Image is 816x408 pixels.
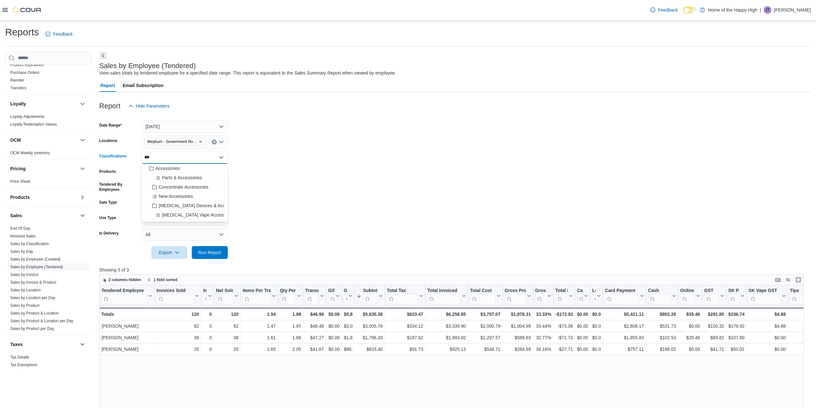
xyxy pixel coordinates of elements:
[704,288,719,294] div: GST
[156,322,199,330] div: 62
[10,303,40,308] a: Sales by Product
[648,288,671,304] div: Cash
[102,345,152,353] div: [PERSON_NAME]
[749,334,786,341] div: $0.00
[10,280,56,285] a: Sales by Invoice & Product
[99,154,127,159] label: Classifications
[470,288,495,294] div: Total Cost
[5,225,92,335] div: Sales
[216,310,238,318] div: 120
[328,334,340,341] div: $0.00
[470,310,500,318] div: $3,757.07
[708,6,757,14] p: Home of the Happy High
[10,151,50,155] a: OCM Weekly Inventory
[704,310,724,318] div: $281.85
[605,345,644,353] div: $757.11
[243,322,276,330] div: 1.47
[328,288,334,304] div: Gift Card Sales
[142,164,228,220] div: Choose from the following options
[102,288,152,304] button: Tendered Employee
[328,310,340,318] div: $0.00
[470,334,500,341] div: $1,207.57
[5,26,39,39] h1: Reports
[79,212,86,219] button: Sales
[101,79,115,92] span: Report
[10,257,61,262] span: Sales by Employee (Created)
[505,345,531,353] div: $284.69
[470,345,500,353] div: $548.71
[53,31,73,37] span: Feedback
[784,276,792,284] button: Display options
[280,288,301,304] button: Qty Per Transaction
[504,288,526,304] div: Gross Profit
[305,334,324,341] div: $47.27
[203,310,212,318] div: 0
[470,322,500,330] div: $2,000.79
[10,296,55,300] a: Sales by Location per Day
[749,288,781,294] div: SK Vape GST
[10,194,77,200] button: Products
[328,345,340,353] div: $0.00
[10,179,30,184] span: Price Sheet
[99,62,196,70] h3: Sales by Employee (Tendered)
[10,311,59,315] a: Sales by Product & Location
[605,288,639,304] div: Card Payment
[10,326,54,331] span: Sales by Product per Day
[10,265,63,269] a: Sales by Employee (Tendered)
[10,257,61,262] a: Sales by Employee (Created)
[219,155,224,160] button: Close list of options
[142,210,228,220] button: [MEDICAL_DATA] Vape Accessories
[535,334,551,341] div: 32.77%
[305,322,324,330] div: $48.48
[680,310,700,318] div: $35.46
[243,288,271,294] div: Items Per Transaction
[344,345,352,353] div: $861.11
[216,345,238,353] div: 20
[535,288,546,304] div: Gross Margin
[427,288,461,304] div: Total Invoiced
[605,310,644,318] div: $5,421.11
[280,322,301,330] div: 1.97
[683,7,696,13] input: Dark Mode
[203,288,207,294] div: Invoices Ref
[305,345,324,353] div: $41.67
[216,288,233,294] div: Net Sold
[99,231,119,236] label: Is Delivery
[10,288,41,292] a: Sales by Location
[470,288,495,304] div: Total Cost
[162,212,235,218] span: [MEDICAL_DATA] Vape Accessories
[504,310,531,318] div: $1,878.31
[142,228,228,241] button: All
[10,165,25,172] h3: Pricing
[142,192,228,201] button: New Accessories
[142,120,228,133] button: [DATE]
[10,355,29,359] a: Tax Details
[648,322,676,330] div: $531.73
[648,288,671,294] div: Cash
[126,100,172,112] button: Hide Parameters
[728,322,744,330] div: $178.92
[344,288,347,304] div: Gross Sales
[10,101,77,107] button: Loyalty
[142,201,228,210] button: [MEDICAL_DATA] Devices & Accessories
[10,122,57,127] span: Loyalty Redemption Values
[102,334,152,341] div: [PERSON_NAME]
[155,246,183,259] span: Export
[387,310,423,318] div: $623.47
[794,276,802,284] button: Enter fullscreen
[774,276,782,284] button: Keyboard shortcuts
[10,249,33,254] span: Sales by Day
[577,322,588,330] div: $0.00
[10,341,77,348] button: Taxes
[10,70,40,75] a: Purchase Orders
[10,272,38,277] a: Sales by Invoice
[10,319,73,323] a: Sales by Product & Location per Day
[10,78,24,83] a: Reorder
[592,334,601,341] div: $0.00
[99,102,120,110] h3: Report
[10,85,26,91] span: Transfers
[344,310,352,318] div: $5,808.20
[305,310,324,318] div: $46.96
[10,165,77,172] button: Pricing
